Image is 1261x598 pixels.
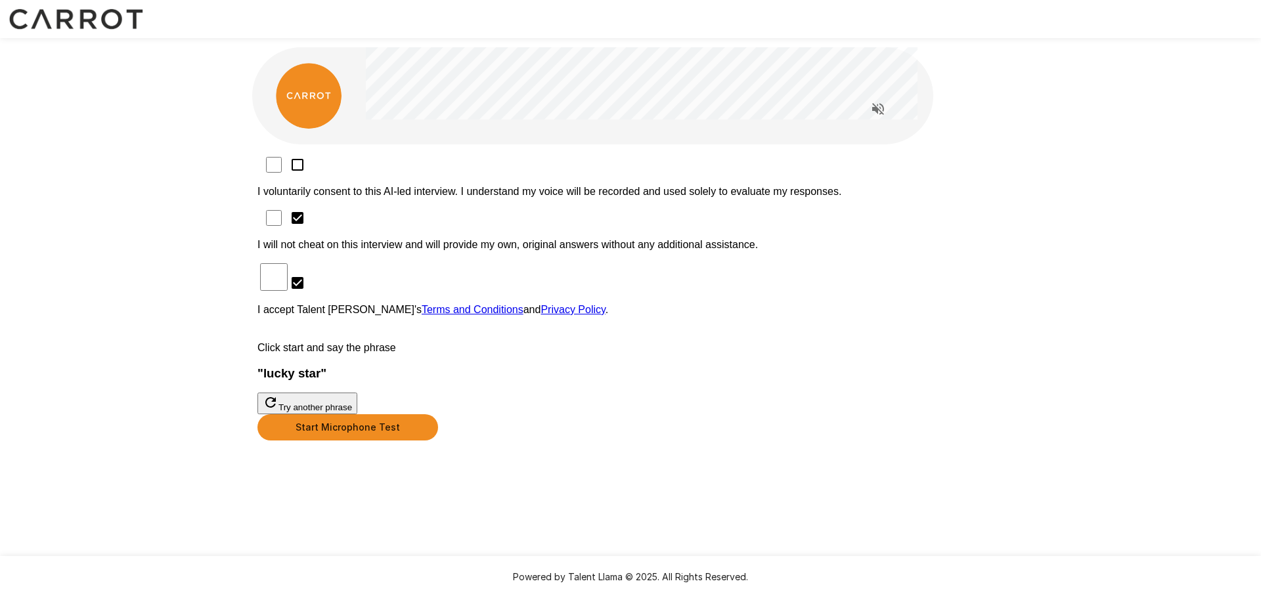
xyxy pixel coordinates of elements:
button: Read questions aloud [865,96,891,122]
input: I accept Talent [PERSON_NAME]'sTerms and ConditionsandPrivacy Policy. [260,263,288,291]
h3: " lucky star " [257,366,1004,381]
p: I accept Talent [PERSON_NAME]'s and . [257,304,1004,316]
input: I will not cheat on this interview and will provide my own, original answers without any addition... [260,210,288,226]
input: I voluntarily consent to this AI-led interview. I understand my voice will be recorded and used s... [260,157,288,173]
a: Terms and Conditions [422,304,523,315]
button: Try another phrase [257,393,357,414]
p: I will not cheat on this interview and will provide my own, original answers without any addition... [257,239,1004,251]
p: Powered by Talent Llama © 2025. All Rights Reserved. [16,570,1245,584]
a: Privacy Policy [541,304,605,315]
p: Click start and say the phrase [257,342,1004,354]
button: Start Microphone Test [257,414,438,440]
p: I voluntarily consent to this AI-led interview. I understand my voice will be recorded and used s... [257,186,1004,198]
img: carrot_logo.png [276,63,342,129]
